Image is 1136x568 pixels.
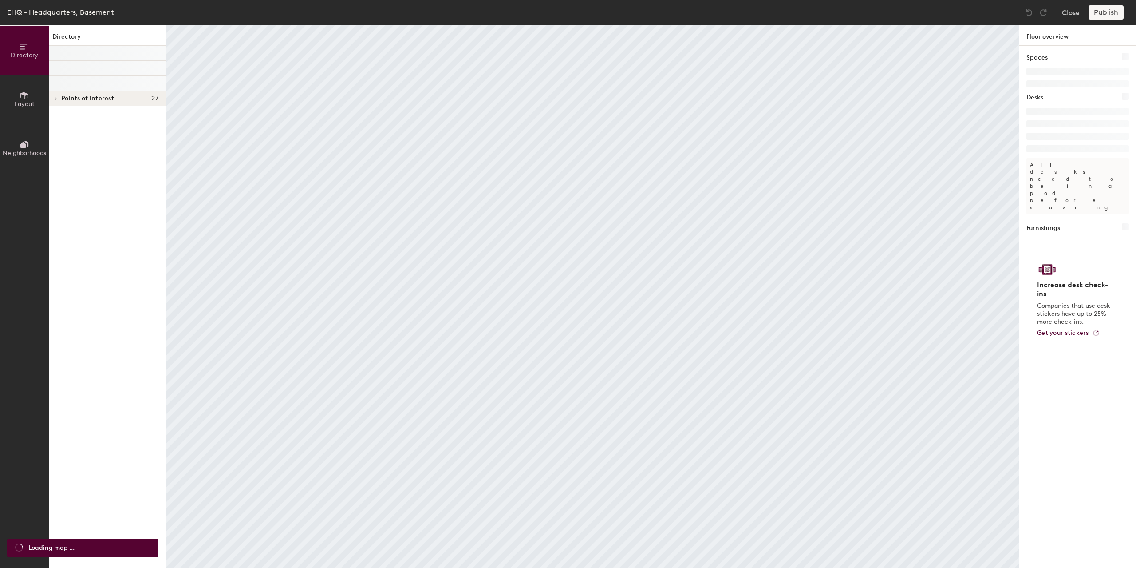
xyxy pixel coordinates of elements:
[28,543,75,553] span: Loading map ...
[1037,329,1089,337] span: Get your stickers
[1026,158,1129,214] p: All desks need to be in a pod before saving
[1026,93,1043,103] h1: Desks
[1037,330,1100,337] a: Get your stickers
[1019,25,1136,46] h1: Floor overview
[15,100,35,108] span: Layout
[1025,8,1033,17] img: Undo
[1037,262,1057,277] img: Sticker logo
[151,95,158,102] span: 27
[1062,5,1080,20] button: Close
[49,32,166,46] h1: Directory
[1037,281,1113,298] h4: Increase desk check-ins
[11,52,38,59] span: Directory
[1026,223,1060,233] h1: Furnishings
[3,149,46,157] span: Neighborhoods
[61,95,114,102] span: Points of interest
[166,25,1019,568] canvas: Map
[1037,302,1113,326] p: Companies that use desk stickers have up to 25% more check-ins.
[1039,8,1048,17] img: Redo
[7,7,114,18] div: EHQ - Headquarters, Basement
[1026,53,1048,63] h1: Spaces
